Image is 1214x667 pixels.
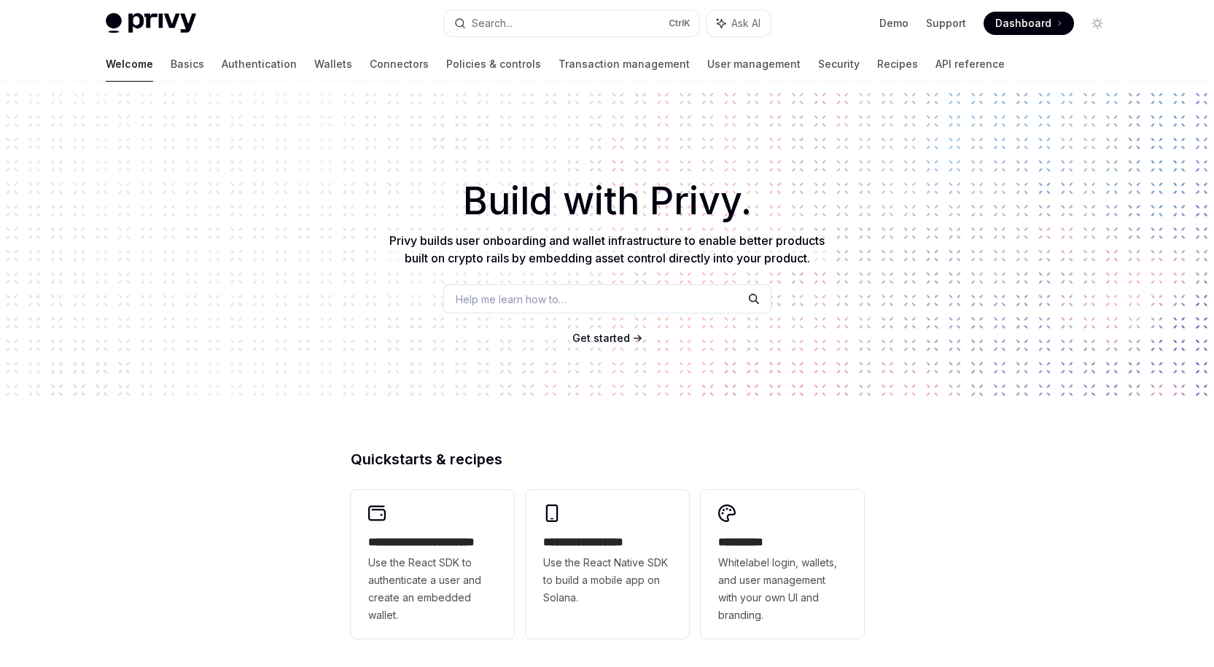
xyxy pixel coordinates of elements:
[171,47,204,82] a: Basics
[995,16,1051,31] span: Dashboard
[222,47,297,82] a: Authentication
[877,47,918,82] a: Recipes
[1086,12,1109,35] button: Toggle dark mode
[731,16,760,31] span: Ask AI
[935,47,1005,82] a: API reference
[707,10,771,36] button: Ask AI
[984,12,1074,35] a: Dashboard
[314,47,352,82] a: Wallets
[370,47,429,82] a: Connectors
[106,13,196,34] img: light logo
[543,554,672,606] span: Use the React Native SDK to build a mobile app on Solana.
[463,188,752,214] span: Build with Privy.
[368,554,497,624] span: Use the React SDK to authenticate a user and create an embedded wallet.
[718,554,847,624] span: Whitelabel login, wallets, and user management with your own UI and branding.
[818,47,860,82] a: Security
[669,17,690,29] span: Ctrl K
[559,47,690,82] a: Transaction management
[572,331,630,346] a: Get started
[926,16,966,31] a: Support
[879,16,908,31] a: Demo
[106,47,153,82] a: Welcome
[456,292,567,307] span: Help me learn how to…
[572,332,630,344] span: Get started
[526,490,689,639] a: **** **** **** ***Use the React Native SDK to build a mobile app on Solana.
[444,10,699,36] button: Search...CtrlK
[446,47,541,82] a: Policies & controls
[472,15,513,32] div: Search...
[389,233,825,265] span: Privy builds user onboarding and wallet infrastructure to enable better products built on crypto ...
[351,452,502,467] span: Quickstarts & recipes
[701,490,864,639] a: **** *****Whitelabel login, wallets, and user management with your own UI and branding.
[707,47,801,82] a: User management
